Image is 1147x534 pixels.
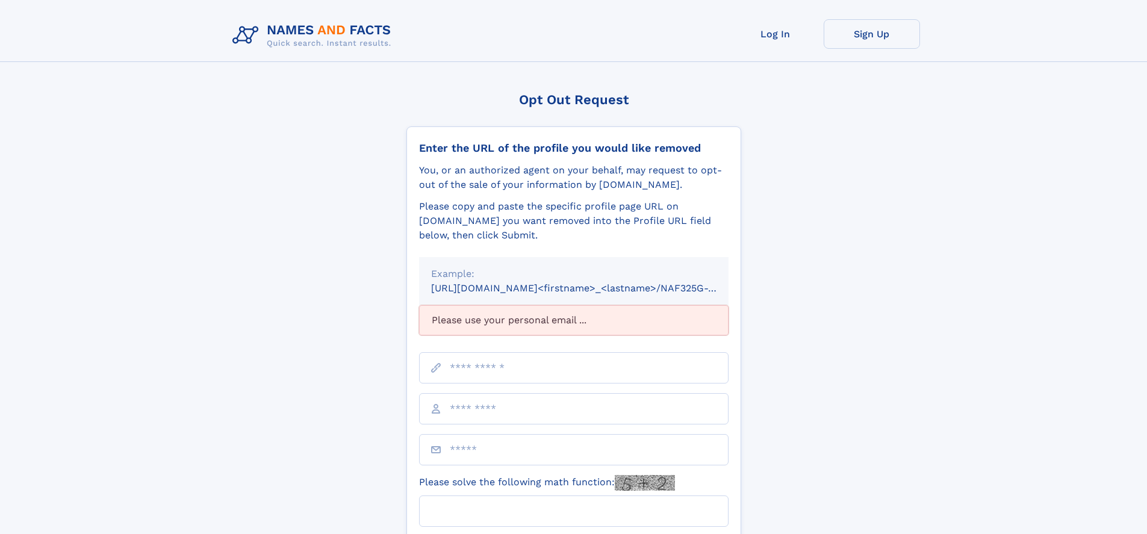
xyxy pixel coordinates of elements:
img: Logo Names and Facts [228,19,401,52]
a: Log In [727,19,824,49]
div: Enter the URL of the profile you would like removed [419,141,729,155]
div: You, or an authorized agent on your behalf, may request to opt-out of the sale of your informatio... [419,163,729,192]
div: Example: [431,267,716,281]
label: Please solve the following math function: [419,475,675,491]
small: [URL][DOMAIN_NAME]<firstname>_<lastname>/NAF325G-xxxxxxxx [431,282,751,294]
div: Opt Out Request [406,92,741,107]
a: Sign Up [824,19,920,49]
div: Please use your personal email ... [419,305,729,335]
div: Please copy and paste the specific profile page URL on [DOMAIN_NAME] you want removed into the Pr... [419,199,729,243]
